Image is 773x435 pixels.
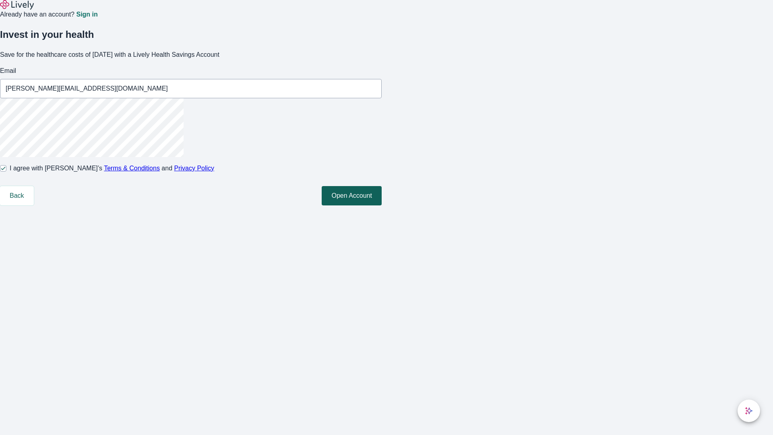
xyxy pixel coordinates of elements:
[174,165,215,172] a: Privacy Policy
[76,11,97,18] a: Sign in
[10,164,214,173] span: I agree with [PERSON_NAME]’s and
[322,186,382,205] button: Open Account
[738,400,760,422] button: chat
[745,407,753,415] svg: Lively AI Assistant
[104,165,160,172] a: Terms & Conditions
